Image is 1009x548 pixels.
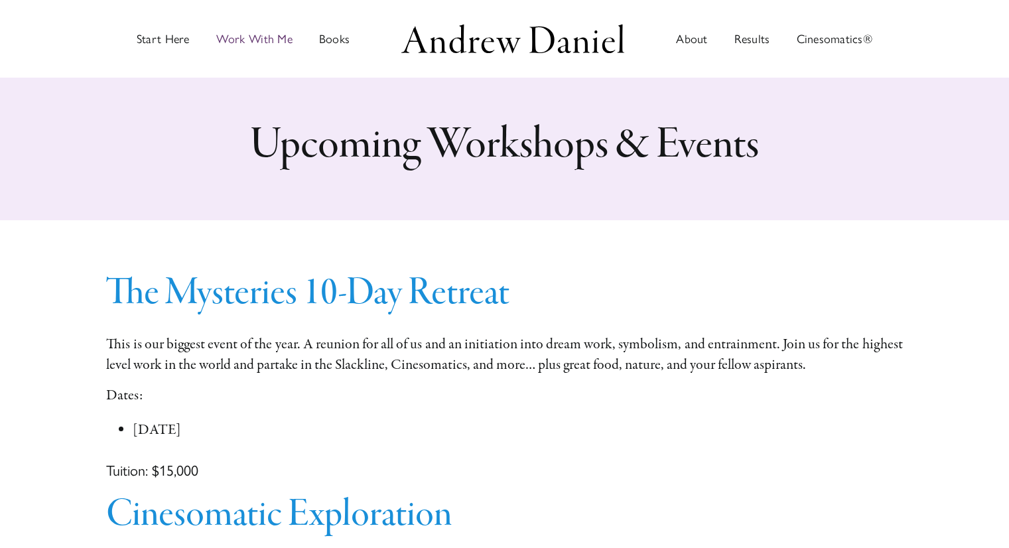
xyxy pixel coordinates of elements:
[106,334,902,376] p: This is our biggest event of the year. A reunion for all of us and an ini­ti­a­tion into dream wo...
[133,420,902,441] li: [DATE]
[734,33,770,45] span: Results
[106,490,452,540] a: Cinesomatic Exploration
[106,462,902,480] h5: Tuition: $15,000
[137,3,190,76] a: Start Here
[319,3,350,76] a: Discover books written by Andrew Daniel
[676,3,707,76] a: About
[797,33,873,45] span: Cinesomatics®
[397,21,629,57] img: Andrew Daniel Logo
[137,33,190,45] span: Start Here
[216,3,293,76] a: Work with Andrew in groups or private sessions
[216,33,293,45] span: Work With Me
[676,33,707,45] span: About
[734,3,770,76] a: Results
[797,3,873,76] a: Cinesomatics®
[106,385,902,406] p: Dates:
[319,33,350,45] span: Books
[106,269,509,318] a: The Mysteries 10-Day Retreat
[106,117,902,173] h1: Upcoming Workshops & Events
